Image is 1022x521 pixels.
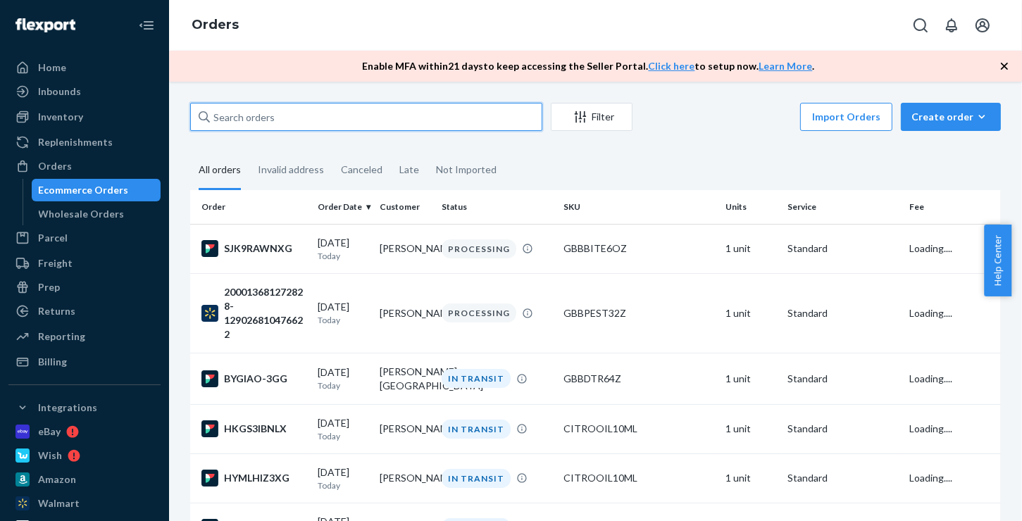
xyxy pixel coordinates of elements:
[787,306,898,320] p: Standard
[363,59,815,73] p: Enable MFA within 21 days to keep accessing the Seller Portal. to setup now. .
[720,453,782,503] td: 1 unit
[318,465,368,491] div: [DATE]
[15,18,75,32] img: Flexport logo
[38,110,83,124] div: Inventory
[318,379,368,391] p: Today
[318,300,368,326] div: [DATE]
[904,404,1001,453] td: Loading....
[201,285,306,341] div: 200013681272828-129026810476622
[38,401,97,415] div: Integrations
[904,353,1001,404] td: Loading....
[906,11,935,39] button: Open Search Box
[374,224,436,273] td: [PERSON_NAME]
[8,396,161,419] button: Integrations
[720,224,782,273] td: 1 unit
[201,470,306,487] div: HYMLHIZ3XG
[132,11,161,39] button: Close Navigation
[201,240,306,257] div: SJK9RAWNXG
[38,472,76,487] div: Amazon
[901,103,1001,131] button: Create order
[442,369,511,388] div: IN TRANSIT
[39,183,129,197] div: Ecommerce Orders
[8,468,161,491] a: Amazon
[38,329,85,344] div: Reporting
[720,273,782,353] td: 1 unit
[374,404,436,453] td: [PERSON_NAME]
[318,365,368,391] div: [DATE]
[563,372,714,386] div: GBBDTR64Z
[38,231,68,245] div: Parcel
[192,17,239,32] a: Orders
[787,422,898,436] p: Standard
[201,370,306,387] div: BYGIAO-3GG
[8,56,161,79] a: Home
[318,250,368,262] p: Today
[904,273,1001,353] td: Loading....
[38,304,75,318] div: Returns
[8,492,161,515] a: Walmart
[32,179,161,201] a: Ecommerce Orders
[38,280,60,294] div: Prep
[8,420,161,443] a: eBay
[38,256,73,270] div: Freight
[8,444,161,467] a: Wish
[8,351,161,373] a: Billing
[38,355,67,369] div: Billing
[318,479,368,491] p: Today
[201,420,306,437] div: HKGS3IBNLX
[341,151,382,188] div: Canceled
[984,225,1011,296] button: Help Center
[190,103,542,131] input: Search orders
[38,84,81,99] div: Inbounds
[8,300,161,322] a: Returns
[38,425,61,439] div: eBay
[442,303,516,322] div: PROCESSING
[968,11,997,39] button: Open account menu
[787,372,898,386] p: Standard
[800,103,892,131] button: Import Orders
[199,151,241,190] div: All orders
[563,306,714,320] div: GBBPEST32Z
[258,151,324,188] div: Invalid address
[318,236,368,262] div: [DATE]
[720,190,782,224] th: Units
[8,131,161,153] a: Replenishments
[442,469,511,488] div: IN TRANSIT
[782,190,904,224] th: Service
[787,471,898,485] p: Standard
[38,496,80,510] div: Walmart
[8,252,161,275] a: Freight
[39,207,125,221] div: Wholesale Orders
[32,203,161,225] a: Wholesale Orders
[318,430,368,442] p: Today
[380,201,430,213] div: Customer
[720,353,782,404] td: 1 unit
[904,453,1001,503] td: Loading....
[8,106,161,128] a: Inventory
[436,151,497,188] div: Not Imported
[8,155,161,177] a: Orders
[904,190,1001,224] th: Fee
[312,190,374,224] th: Order Date
[8,325,161,348] a: Reporting
[38,159,72,173] div: Orders
[558,190,720,224] th: SKU
[563,471,714,485] div: CITROOIL10ML
[318,314,368,326] p: Today
[374,353,436,404] td: [PERSON_NAME][GEOGRAPHIC_DATA]
[442,239,516,258] div: PROCESSING
[551,103,632,131] button: Filter
[720,404,782,453] td: 1 unit
[563,422,714,436] div: CITROOIL10ML
[180,5,250,46] ol: breadcrumbs
[190,190,312,224] th: Order
[649,60,695,72] a: Click here
[318,416,368,442] div: [DATE]
[551,110,632,124] div: Filter
[563,241,714,256] div: GBBBITE6OZ
[8,80,161,103] a: Inbounds
[787,241,898,256] p: Standard
[38,61,66,75] div: Home
[436,190,558,224] th: Status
